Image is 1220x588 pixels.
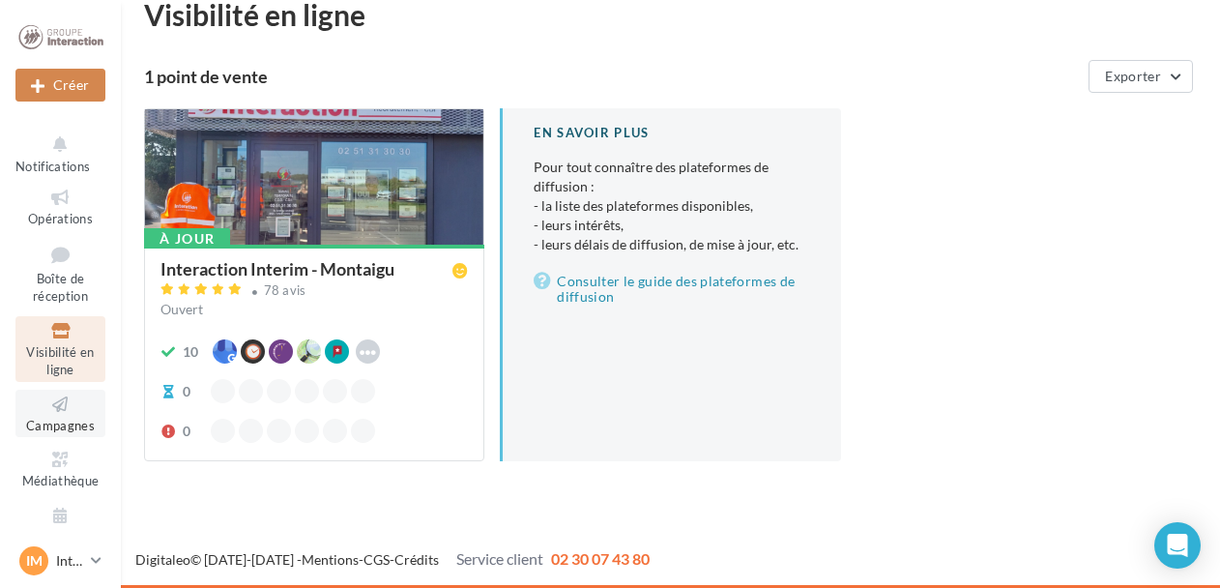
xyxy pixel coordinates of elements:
div: Nouvelle campagne [15,69,105,102]
li: - la liste des plateformes disponibles, [534,196,809,216]
div: À jour [144,228,230,250]
div: Interaction Interim - Montaigu [160,260,394,278]
a: Calendrier [15,501,105,548]
p: Interaction MONTAIGU [56,551,83,571]
button: Créer [15,69,105,102]
a: IM Interaction MONTAIGU [15,543,105,579]
a: Opérations [15,183,105,230]
a: Boîte de réception [15,238,105,309]
span: Visibilité en ligne [26,344,94,378]
span: Ouvert [160,301,203,317]
li: - leurs délais de diffusion, de mise à jour, etc. [534,235,809,254]
p: Pour tout connaître des plateformes de diffusion : [534,158,809,254]
span: Médiathèque [22,473,100,488]
span: Notifications [15,159,90,174]
a: Mentions [302,551,359,568]
span: Boîte de réception [33,271,88,305]
div: 0 [183,382,190,401]
button: Exporter [1089,60,1193,93]
span: Exporter [1105,68,1161,84]
div: En savoir plus [534,124,809,142]
a: Crédits [394,551,439,568]
a: Digitaleo [135,551,190,568]
span: © [DATE]-[DATE] - - - [135,551,650,568]
span: IM [26,551,43,571]
div: Open Intercom Messenger [1154,522,1201,569]
div: 0 [183,422,190,441]
a: Campagnes [15,390,105,437]
div: 78 avis [264,284,306,297]
div: 10 [183,342,198,362]
a: Consulter le guide des plateformes de diffusion [534,270,809,309]
div: 1 point de vente [144,68,1081,85]
span: Opérations [28,211,93,226]
span: 02 30 07 43 80 [551,549,650,568]
a: Visibilité en ligne [15,316,105,382]
span: Campagnes [26,418,95,433]
li: - leurs intérêts, [534,216,809,235]
a: 78 avis [160,280,468,304]
a: Médiathèque [15,445,105,492]
span: Service client [456,549,543,568]
a: CGS [363,551,390,568]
